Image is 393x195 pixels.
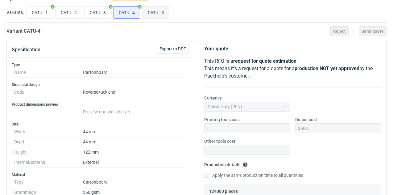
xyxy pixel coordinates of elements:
[204,138,235,144] label: Other tools cost
[12,172,189,177] h3: Material
[330,26,349,36] button: Reject
[204,172,303,178] label: Apply the same production time to all quantities
[209,186,238,194] legend: 124000 pieces
[83,67,186,78] dd: Cartonboard
[204,95,222,101] label: Currency
[204,46,228,52] strong: Your quote
[157,44,189,54] button: Export to PDF
[12,102,189,107] h3: Product dimensions preview
[14,67,83,78] dt: Name
[204,117,240,123] label: Printing tools cost
[12,122,189,127] h3: Size
[114,6,140,19] label: CATU - 4
[83,157,186,167] dd: External
[27,6,53,19] label: CATU - 1
[12,62,189,67] h3: Type
[83,137,186,147] dd: 44 mm
[12,42,40,57] button: Specification
[83,147,186,157] dd: 122 mm
[233,58,296,64] strong: request for quote estimation
[56,6,82,19] label: CATU - 2
[83,127,186,137] dd: 44 mm
[204,160,248,167] legend: Production details
[14,147,83,157] dt: Height
[159,47,186,51] span: Export to PDF
[6,28,40,35] h2: Variant CATU - 4
[85,6,111,19] label: CATU - 3
[362,29,384,33] span: Send quote
[14,87,83,97] dt: Code
[83,177,186,187] dd: Cartonboard
[143,6,169,19] label: CATU - 5
[295,117,317,123] label: Diecut cost
[12,82,189,87] h3: Structural design
[6,9,24,15] label: Variants:
[333,29,346,33] span: Reject
[359,26,387,36] button: Send quote
[14,137,83,147] dt: Depth
[14,157,83,167] dt: Internal/external
[14,127,83,137] dt: Width
[295,66,359,71] strong: production NOT yet approved
[204,57,381,80] p: This RFQ is a . This means it's a request for a quote for a by the Packhelp's customer.
[14,177,83,187] dt: Type
[83,109,131,114] span: Preview not available yet.
[83,87,186,97] dd: Reverse tuck end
